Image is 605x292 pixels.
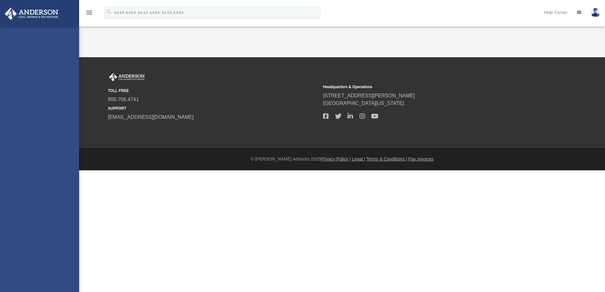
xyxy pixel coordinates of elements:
img: User Pic [591,8,600,17]
a: menu [85,12,93,16]
small: Headquarters & Operations [323,84,534,90]
img: Anderson Advisors Platinum Portal [3,8,60,20]
div: © [PERSON_NAME] Advisors 2025 [79,156,605,162]
a: [STREET_ADDRESS][PERSON_NAME] [323,93,415,98]
a: 800.706.4741 [108,97,139,102]
img: Anderson Advisors Platinum Portal [108,73,146,81]
a: [EMAIL_ADDRESS][DOMAIN_NAME] [108,114,194,120]
a: Privacy Policy | [321,156,351,161]
i: search [106,9,113,15]
a: Terms & Conditions | [366,156,407,161]
a: Legal | [352,156,365,161]
a: Pay Invoices [408,156,433,161]
a: [GEOGRAPHIC_DATA][US_STATE] [323,100,404,106]
i: menu [85,9,93,16]
small: TOLL FREE [108,88,319,94]
small: SUPPORT [108,106,319,111]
